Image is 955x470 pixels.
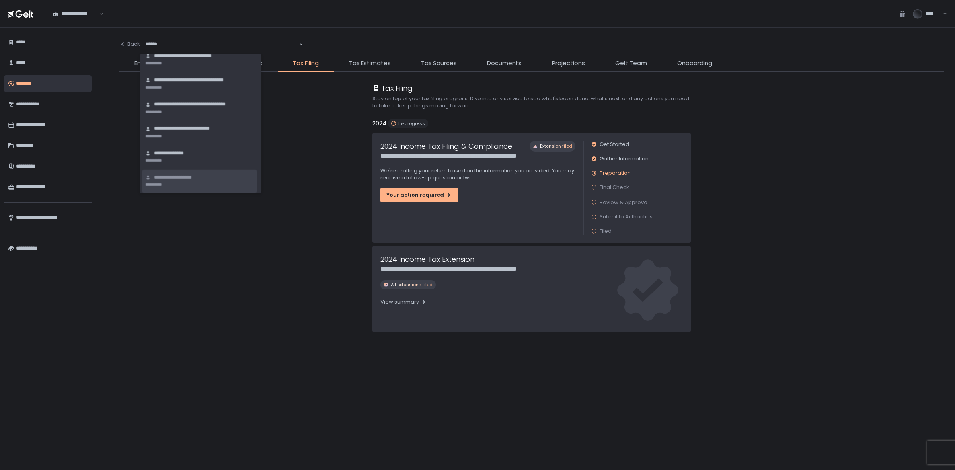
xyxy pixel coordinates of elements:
[600,184,629,191] span: Final Check
[48,5,104,22] div: Search for option
[119,41,140,48] div: Back
[391,282,433,288] span: All extensions filed
[372,95,691,109] h2: Stay on top of your tax filing progress. Dive into any service to see what's been done, what's ne...
[119,36,140,53] button: Back
[380,298,427,306] div: View summary
[372,83,413,94] div: Tax Filing
[380,296,427,308] button: View summary
[386,191,452,199] div: Your action required
[380,141,512,152] h1: 2024 Income Tax Filing & Compliance
[615,59,647,68] span: Gelt Team
[380,167,575,181] p: We're drafting your return based on the information you provided. You may receive a follow-up que...
[600,155,649,162] span: Gather Information
[600,213,653,220] span: Submit to Authorities
[380,188,458,202] button: Your action required
[421,59,457,68] span: Tax Sources
[552,59,585,68] span: Projections
[600,228,612,235] span: Filed
[98,10,99,18] input: Search for option
[677,59,712,68] span: Onboarding
[293,59,319,68] span: Tax Filing
[398,121,425,127] span: In-progress
[372,119,386,128] h2: 2024
[600,141,629,148] span: Get Started
[349,59,391,68] span: Tax Estimates
[487,59,522,68] span: Documents
[540,143,572,149] span: Extension filed
[134,59,151,68] span: Entity
[600,170,631,177] span: Preparation
[140,36,303,53] div: Search for option
[600,199,647,206] span: Review & Approve
[145,40,298,48] input: Search for option
[380,254,474,265] h1: 2024 Income Tax Extension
